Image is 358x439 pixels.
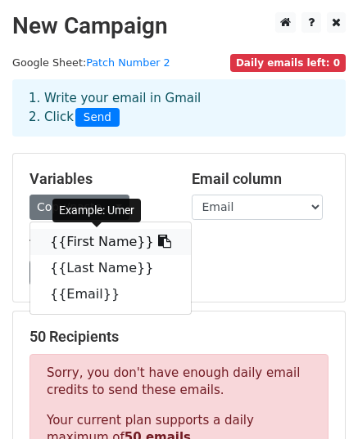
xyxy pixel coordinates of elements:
[52,199,141,222] div: Example: Umer
[230,54,346,72] span: Daily emails left: 0
[47,365,311,399] p: Sorry, you don't have enough daily email credits to send these emails.
[30,255,191,281] a: {{Last Name}}
[29,328,329,346] h5: 50 Recipients
[29,170,167,188] h5: Variables
[16,89,342,127] div: 1. Write your email in Gmail 2. Click
[30,229,191,255] a: {{First Name}}
[12,12,346,40] h2: New Campaign
[30,281,191,307] a: {{Email}}
[86,56,170,69] a: Patch Number 2
[192,170,329,188] h5: Email column
[75,108,120,128] span: Send
[230,56,346,69] a: Daily emails left: 0
[276,361,358,439] iframe: Chat Widget
[29,195,129,220] a: Copy/paste...
[12,56,170,69] small: Google Sheet:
